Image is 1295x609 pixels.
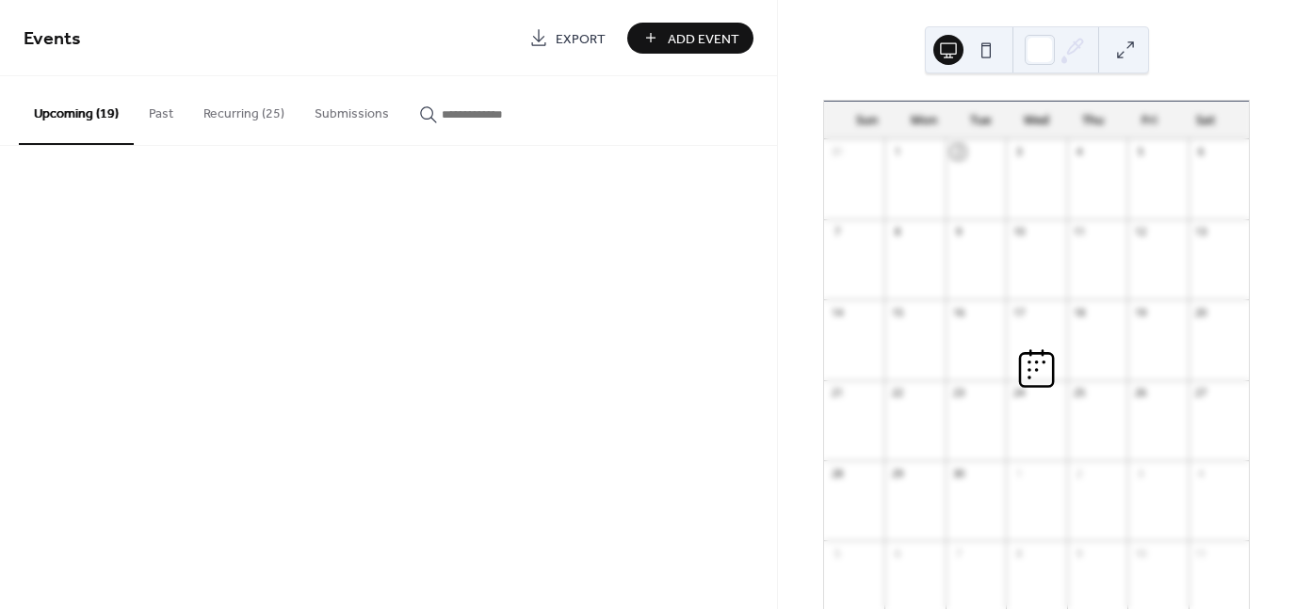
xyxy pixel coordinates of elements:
div: Sat [1177,102,1234,139]
div: 4 [1073,145,1087,159]
button: Submissions [299,76,404,143]
div: 7 [830,225,844,239]
div: 31 [830,145,844,159]
span: Add Event [668,29,739,49]
div: 4 [1194,466,1208,480]
div: 12 [1133,225,1147,239]
div: Sun [839,102,896,139]
div: 14 [830,305,844,319]
div: Fri [1121,102,1177,139]
a: Export [515,23,620,54]
div: 8 [1012,546,1026,560]
div: 28 [830,466,844,480]
div: 18 [1073,305,1087,319]
button: Upcoming (19) [19,76,134,145]
div: 2 [1073,466,1087,480]
div: 8 [890,225,904,239]
div: 24 [1012,386,1026,400]
div: 15 [890,305,904,319]
div: 1 [1012,466,1026,480]
div: 6 [1194,145,1208,159]
div: 9 [1073,546,1087,560]
div: 6 [890,546,904,560]
div: 2 [951,145,965,159]
div: Wed [1009,102,1065,139]
button: Past [134,76,188,143]
div: 16 [951,305,965,319]
div: 19 [1133,305,1147,319]
div: 10 [1012,225,1026,239]
div: 11 [1073,225,1087,239]
div: 27 [1194,386,1208,400]
div: 20 [1194,305,1208,319]
div: 21 [830,386,844,400]
div: 7 [951,546,965,560]
div: 1 [890,145,904,159]
div: 5 [1133,145,1147,159]
div: 30 [951,466,965,480]
div: Thu [1064,102,1121,139]
div: 25 [1073,386,1087,400]
div: 29 [890,466,904,480]
div: Mon [896,102,952,139]
button: Add Event [627,23,753,54]
span: Events [24,21,81,57]
span: Export [556,29,606,49]
div: 17 [1012,305,1026,319]
div: 5 [830,546,844,560]
div: 3 [1133,466,1147,480]
div: 3 [1012,145,1026,159]
div: 9 [951,225,965,239]
div: 13 [1194,225,1208,239]
div: 10 [1133,546,1147,560]
div: 22 [890,386,904,400]
div: 26 [1133,386,1147,400]
div: 23 [951,386,965,400]
button: Recurring (25) [188,76,299,143]
div: Tue [952,102,1009,139]
div: 11 [1194,546,1208,560]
